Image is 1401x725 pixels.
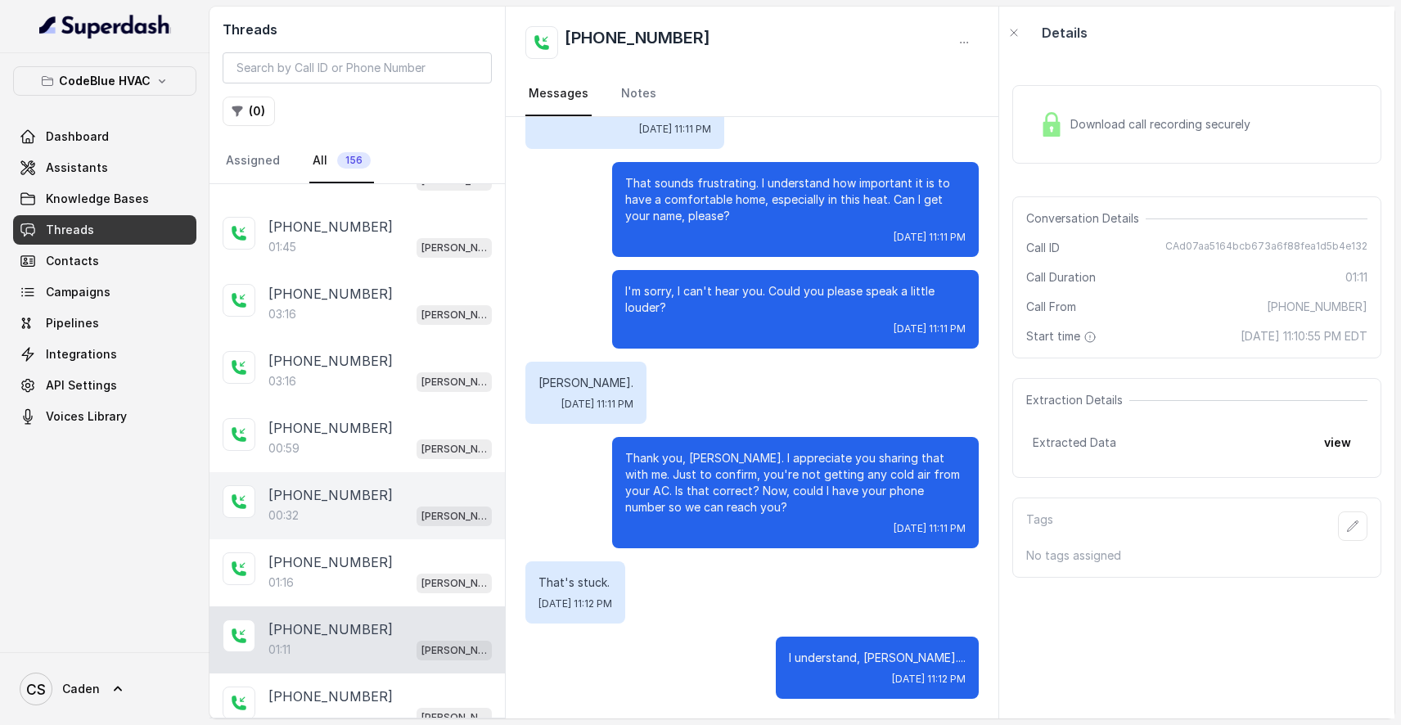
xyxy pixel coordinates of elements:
[789,650,966,666] p: I understand, [PERSON_NAME]....
[46,128,109,145] span: Dashboard
[13,246,196,276] a: Contacts
[268,373,296,390] p: 03:16
[223,139,492,183] nav: Tabs
[268,418,393,438] p: [PHONE_NUMBER]
[625,283,966,316] p: I'm sorry, I can't hear you. Could you please speak a little louder?
[1039,112,1064,137] img: Lock Icon
[13,308,196,338] a: Pipelines
[1165,240,1367,256] span: CAd07aa5164bcb673a6f88fea1d5b4e132
[46,315,99,331] span: Pipelines
[268,552,393,572] p: [PHONE_NUMBER]
[13,153,196,182] a: Assistants
[1345,269,1367,286] span: 01:11
[46,160,108,176] span: Assistants
[538,375,633,391] p: [PERSON_NAME].
[894,522,966,535] span: [DATE] 11:11 PM
[46,284,110,300] span: Campaigns
[421,642,487,659] p: [PERSON_NAME]
[13,340,196,369] a: Integrations
[1026,240,1060,256] span: Call ID
[1026,547,1367,564] p: No tags assigned
[59,71,151,91] p: CodeBlue HVAC
[1026,511,1053,541] p: Tags
[46,191,149,207] span: Knowledge Bases
[639,123,711,136] span: [DATE] 11:11 PM
[894,322,966,335] span: [DATE] 11:11 PM
[13,66,196,96] button: CodeBlue HVAC
[268,687,393,706] p: [PHONE_NUMBER]
[62,681,100,697] span: Caden
[892,673,966,686] span: [DATE] 11:12 PM
[46,222,94,238] span: Threads
[46,408,127,425] span: Voices Library
[13,666,196,712] a: Caden
[268,574,294,591] p: 01:16
[13,215,196,245] a: Threads
[13,184,196,214] a: Knowledge Bases
[46,253,99,269] span: Contacts
[268,642,291,658] p: 01:11
[421,240,487,256] p: [PERSON_NAME]
[13,371,196,400] a: API Settings
[625,175,966,224] p: That sounds frustrating. I understand how important it is to have a comfortable home, especially ...
[223,97,275,126] button: (0)
[223,139,283,183] a: Assigned
[39,13,171,39] img: light.svg
[268,351,393,371] p: [PHONE_NUMBER]
[625,450,966,516] p: Thank you, [PERSON_NAME]. I appreciate you sharing that with me. Just to confirm, you're not gett...
[421,441,487,457] p: [PERSON_NAME]
[46,346,117,362] span: Integrations
[565,26,710,59] h2: [PHONE_NUMBER]
[223,20,492,39] h2: Threads
[1026,392,1129,408] span: Extraction Details
[618,72,660,116] a: Notes
[26,681,46,698] text: CS
[1026,299,1076,315] span: Call From
[223,52,492,83] input: Search by Call ID or Phone Number
[268,306,296,322] p: 03:16
[268,507,299,524] p: 00:32
[421,575,487,592] p: [PERSON_NAME]
[1070,116,1257,133] span: Download call recording securely
[13,402,196,431] a: Voices Library
[421,508,487,525] p: [PERSON_NAME]
[268,217,393,236] p: [PHONE_NUMBER]
[46,377,117,394] span: API Settings
[538,574,612,591] p: That's stuck.
[1241,328,1367,344] span: [DATE] 11:10:55 PM EDT
[1026,210,1146,227] span: Conversation Details
[268,485,393,505] p: [PHONE_NUMBER]
[1267,299,1367,315] span: [PHONE_NUMBER]
[525,72,592,116] a: Messages
[421,307,487,323] p: [PERSON_NAME]
[13,277,196,307] a: Campaigns
[13,122,196,151] a: Dashboard
[309,139,374,183] a: All156
[268,619,393,639] p: [PHONE_NUMBER]
[1314,428,1361,457] button: view
[1026,269,1096,286] span: Call Duration
[268,239,296,255] p: 01:45
[421,374,487,390] p: [PERSON_NAME]
[1042,23,1088,43] p: Details
[1026,328,1100,344] span: Start time
[538,597,612,610] span: [DATE] 11:12 PM
[1033,435,1116,451] span: Extracted Data
[268,440,300,457] p: 00:59
[268,284,393,304] p: [PHONE_NUMBER]
[525,72,979,116] nav: Tabs
[337,152,371,169] span: 156
[894,231,966,244] span: [DATE] 11:11 PM
[561,398,633,411] span: [DATE] 11:11 PM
